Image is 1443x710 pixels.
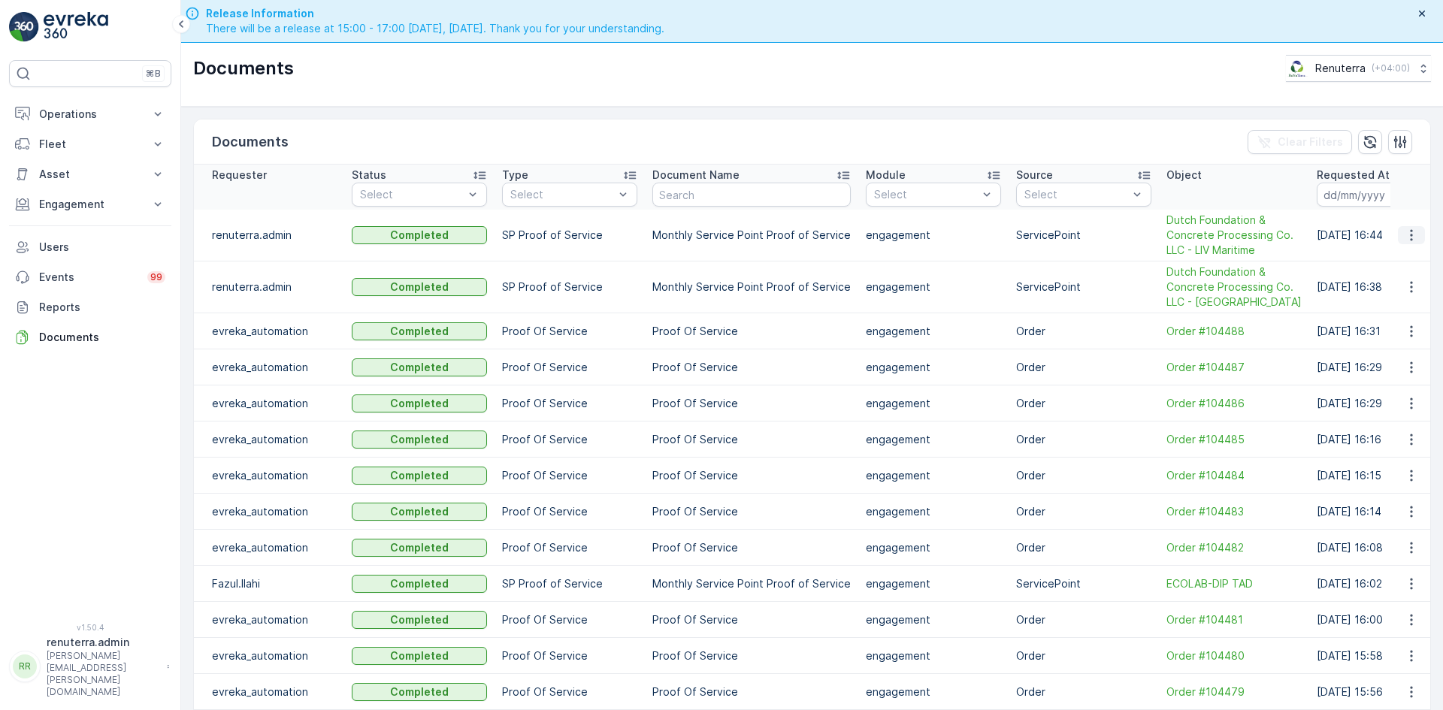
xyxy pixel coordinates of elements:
span: Release Information [206,6,664,21]
p: renuterra.admin [212,279,337,295]
p: Proof Of Service [502,324,637,339]
p: Select [874,187,978,202]
p: ServicePoint [1016,279,1151,295]
a: Order #104485 [1166,432,1302,447]
p: Users [39,240,165,255]
p: evreka_automation [212,396,337,411]
p: Monthly Service Point Proof of Service [652,228,851,243]
a: Events99 [9,262,171,292]
a: Order #104481 [1166,612,1302,627]
img: logo [9,12,39,42]
p: Fleet [39,137,141,152]
a: Order #104488 [1166,324,1302,339]
button: Asset [9,159,171,189]
p: Select [1024,187,1128,202]
p: engagement [866,324,1001,339]
div: RR [13,654,37,678]
p: Proof Of Service [652,540,851,555]
button: Completed [352,278,487,296]
p: Type [502,168,528,183]
a: Order #104479 [1166,684,1302,699]
a: Order #104486 [1166,396,1302,411]
p: evreka_automation [212,468,337,483]
a: Reports [9,292,171,322]
p: Proof Of Service [502,684,637,699]
p: Proof Of Service [502,396,637,411]
a: Order #104482 [1166,540,1302,555]
p: Order [1016,468,1151,483]
p: Completed [390,432,449,447]
p: Completed [390,360,449,375]
p: engagement [866,648,1001,663]
button: Clear Filters [1248,130,1352,154]
p: Completed [390,228,449,243]
p: Proof Of Service [502,468,637,483]
p: evreka_automation [212,540,337,555]
button: Completed [352,467,487,485]
p: Order [1016,396,1151,411]
a: Order #104484 [1166,468,1302,483]
p: evreka_automation [212,324,337,339]
p: Clear Filters [1278,134,1343,150]
p: ServicePoint [1016,228,1151,243]
a: ECOLAB-DIP TAD [1166,576,1302,591]
p: Proof Of Service [652,360,851,375]
p: Documents [39,330,165,345]
p: 99 [150,271,162,283]
p: Monthly Service Point Proof of Service [652,576,851,591]
button: Completed [352,683,487,701]
p: Proof Of Service [502,432,637,447]
input: Search [652,183,851,207]
p: SP Proof of Service [502,576,637,591]
p: Requested At [1317,168,1390,183]
a: Order #104487 [1166,360,1302,375]
p: engagement [866,228,1001,243]
p: engagement [866,396,1001,411]
p: ( +04:00 ) [1372,62,1410,74]
p: engagement [866,540,1001,555]
a: Dutch Foundation & Concrete Processing Co. LLC - LIV Maritime [1166,213,1302,258]
p: Document Name [652,168,740,183]
button: Completed [352,358,487,376]
p: Order [1016,684,1151,699]
p: evreka_automation [212,684,337,699]
a: Documents [9,322,171,352]
p: Proof Of Service [652,648,851,663]
p: Completed [390,504,449,519]
p: Order [1016,648,1151,663]
button: Completed [352,322,487,340]
p: Completed [390,468,449,483]
p: Status [352,168,386,183]
p: SP Proof of Service [502,228,637,243]
p: Order [1016,432,1151,447]
p: Order [1016,540,1151,555]
button: Completed [352,503,487,521]
button: Completed [352,647,487,665]
p: Object [1166,168,1202,183]
button: RRrenuterra.admin[PERSON_NAME][EMAIL_ADDRESS][PERSON_NAME][DOMAIN_NAME] [9,635,171,698]
p: Proof Of Service [652,324,851,339]
p: Module [866,168,906,183]
button: Fleet [9,129,171,159]
p: evreka_automation [212,612,337,627]
p: Asset [39,167,141,182]
p: Completed [390,684,449,699]
p: Completed [390,576,449,591]
p: Monthly Service Point Proof of Service [652,279,851,295]
a: Users [9,232,171,262]
p: Completed [390,396,449,411]
p: Select [510,187,614,202]
button: Completed [352,539,487,557]
p: Order [1016,324,1151,339]
a: Order #104483 [1166,504,1302,519]
p: engagement [866,360,1001,375]
button: Completed [352,431,487,449]
p: Documents [193,56,294,80]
